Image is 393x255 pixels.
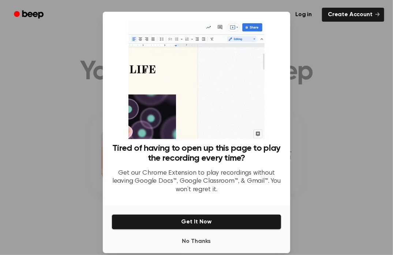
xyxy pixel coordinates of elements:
[112,214,281,230] button: Get It Now
[322,8,384,22] a: Create Account
[128,21,264,139] img: Beep extension in action
[112,169,281,194] p: Get our Chrome Extension to play recordings without leaving Google Docs™, Google Classroom™, & Gm...
[9,8,50,22] a: Beep
[112,234,281,249] button: No Thanks
[112,143,281,163] h3: Tired of having to open up this page to play the recording every time?
[289,8,318,22] a: Log in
